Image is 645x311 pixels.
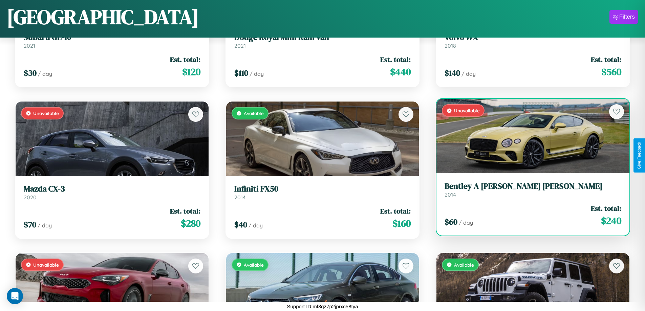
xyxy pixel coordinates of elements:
[601,65,621,79] span: $ 560
[601,214,621,227] span: $ 240
[445,181,621,191] h3: Bentley A [PERSON_NAME] [PERSON_NAME]
[244,262,264,268] span: Available
[234,67,248,79] span: $ 110
[24,184,200,194] h3: Mazda CX-3
[234,184,411,201] a: Infiniti FX502014
[445,191,456,198] span: 2014
[38,222,52,229] span: / day
[380,54,411,64] span: Est. total:
[24,194,37,201] span: 2020
[591,54,621,64] span: Est. total:
[461,70,476,77] span: / day
[249,222,263,229] span: / day
[7,288,23,304] div: Open Intercom Messenger
[445,216,457,227] span: $ 60
[24,184,200,201] a: Mazda CX-32020
[170,206,200,216] span: Est. total:
[454,108,480,113] span: Unavailable
[234,194,246,201] span: 2014
[234,219,247,230] span: $ 40
[392,217,411,230] span: $ 160
[445,67,460,79] span: $ 140
[24,32,200,49] a: Subaru GL-102021
[445,181,621,198] a: Bentley A [PERSON_NAME] [PERSON_NAME]2014
[445,42,456,49] span: 2018
[591,203,621,213] span: Est. total:
[182,65,200,79] span: $ 120
[170,54,200,64] span: Est. total:
[287,302,358,311] p: Support ID: mf3qz7p2jprxc58tya
[38,70,52,77] span: / day
[234,32,411,49] a: Dodge Royal Mini Ram Van2021
[445,32,621,49] a: Volvo WX2018
[234,42,246,49] span: 2021
[250,70,264,77] span: / day
[459,219,473,226] span: / day
[24,219,36,230] span: $ 70
[390,65,411,79] span: $ 440
[454,262,474,268] span: Available
[181,217,200,230] span: $ 280
[33,262,59,268] span: Unavailable
[24,32,200,42] h3: Subaru GL-10
[7,3,199,31] h1: [GEOGRAPHIC_DATA]
[619,14,635,20] div: Filters
[24,67,37,79] span: $ 30
[609,10,638,24] button: Filters
[637,142,642,169] div: Give Feedback
[445,32,621,42] h3: Volvo WX
[380,206,411,216] span: Est. total:
[24,42,35,49] span: 2021
[234,184,411,194] h3: Infiniti FX50
[244,110,264,116] span: Available
[234,32,411,42] h3: Dodge Royal Mini Ram Van
[33,110,59,116] span: Unavailable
